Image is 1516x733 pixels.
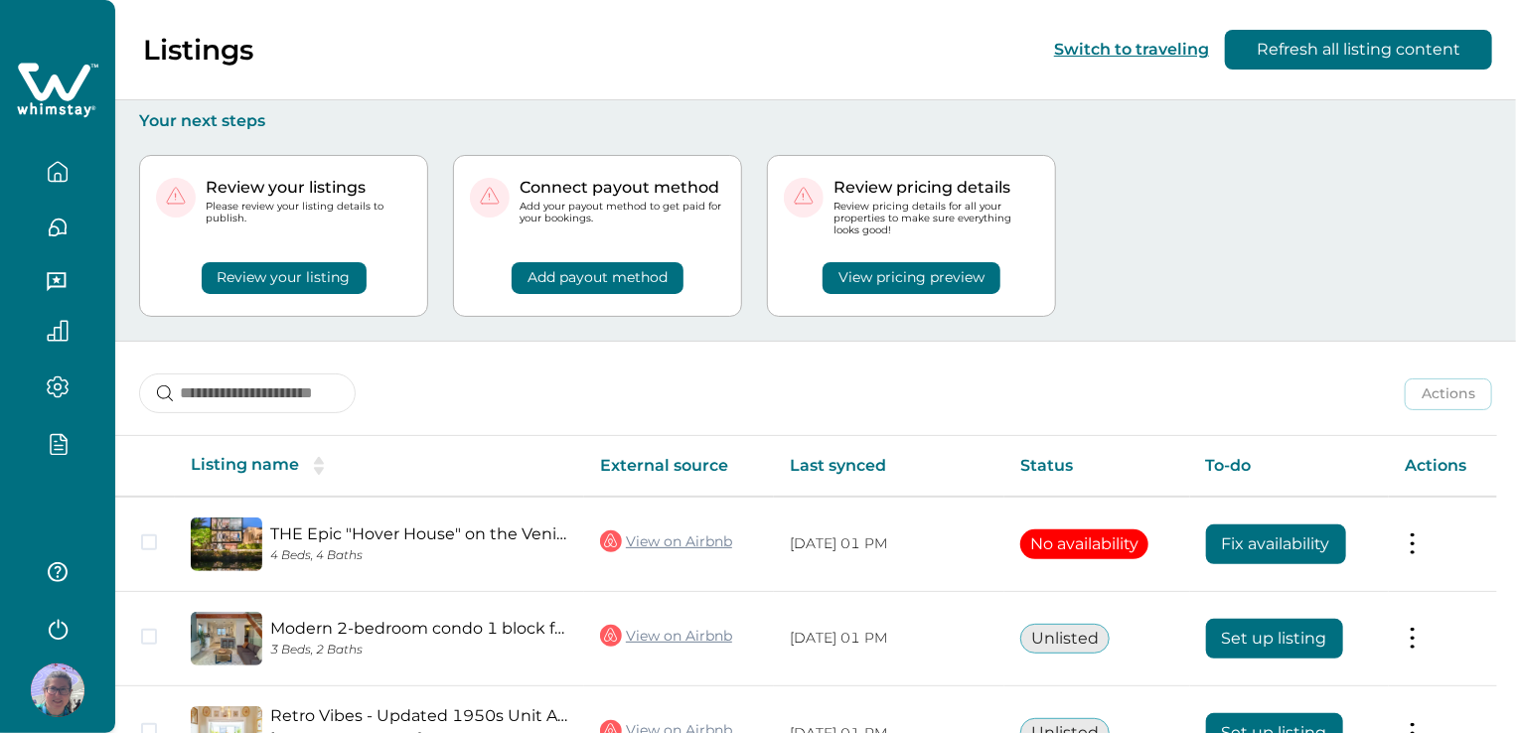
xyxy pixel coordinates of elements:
[206,178,411,198] p: Review your listings
[191,612,262,665] img: propertyImage_Modern 2-bedroom condo 1 block from Venice beach
[1405,378,1492,410] button: Actions
[520,178,725,198] p: Connect payout method
[1206,524,1346,564] button: Fix availability
[1054,40,1209,59] button: Switch to traveling
[206,201,411,224] p: Please review your listing details to publish.
[1225,30,1492,70] button: Refresh all listing content
[790,629,988,649] p: [DATE] 01 PM
[520,201,725,224] p: Add your payout method to get paid for your bookings.
[774,436,1004,497] th: Last synced
[1206,619,1343,659] button: Set up listing
[512,262,683,294] button: Add payout method
[270,548,568,563] p: 4 Beds, 4 Baths
[834,201,1039,237] p: Review pricing details for all your properties to make sure everything looks good!
[790,534,988,554] p: [DATE] 01 PM
[191,517,262,571] img: propertyImage_THE Epic "Hover House" on the Venice Beach Canals
[1020,624,1110,654] button: Unlisted
[600,528,732,554] a: View on Airbnb
[834,178,1039,198] p: Review pricing details
[270,706,568,725] a: Retro Vibes - Updated 1950s Unit A/C Parking
[175,436,584,497] th: Listing name
[1020,529,1148,559] button: No availability
[1004,436,1190,497] th: Status
[143,33,253,67] p: Listings
[202,262,367,294] button: Review your listing
[584,436,774,497] th: External source
[139,111,1492,131] p: Your next steps
[823,262,1000,294] button: View pricing preview
[1190,436,1389,497] th: To-do
[270,643,568,658] p: 3 Beds, 2 Baths
[31,663,84,717] img: Whimstay Host
[1389,436,1497,497] th: Actions
[270,524,568,543] a: THE Epic "Hover House" on the Venice Beach Canals
[600,623,732,649] a: View on Airbnb
[299,456,339,476] button: sorting
[270,619,568,638] a: Modern 2-bedroom condo 1 block from [GEOGRAPHIC_DATA]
